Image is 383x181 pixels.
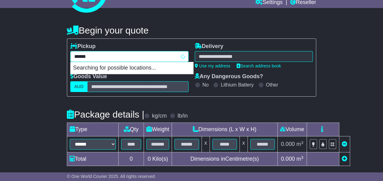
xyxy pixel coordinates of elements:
label: No [202,82,209,88]
td: Type [67,123,119,136]
a: Use my address [195,63,230,68]
td: Total [67,152,119,166]
p: Searching for possible locations... [71,62,193,74]
h4: Begin your quote [67,25,316,35]
td: Kilo(s) [144,152,172,166]
td: Weight [144,123,172,136]
label: Lithium Battery [221,82,254,88]
a: Search address book [237,63,281,68]
td: Dimensions (L x W x H) [172,123,277,136]
label: Goods Value [70,73,107,80]
sup: 3 [301,155,304,160]
label: Delivery [195,43,223,50]
typeahead: Please provide city [70,51,188,62]
label: AUD [70,81,88,92]
span: m [296,141,304,147]
td: x [239,136,247,152]
span: 0 [148,156,151,162]
span: m [296,156,304,162]
label: kg/cm [152,113,167,119]
td: Qty [119,123,144,136]
td: x [202,136,210,152]
td: Volume [277,123,307,136]
a: Remove this item [342,141,347,147]
label: Other [266,82,278,88]
span: 0.000 [281,156,295,162]
span: © One World Courier 2025. All rights reserved. [67,174,156,179]
span: 0.000 [281,141,295,147]
td: 0 [119,152,144,166]
label: Any Dangerous Goods? [195,73,263,80]
sup: 3 [301,140,304,145]
label: lb/in [177,113,188,119]
label: Pickup [70,43,96,50]
td: Dimensions in Centimetre(s) [172,152,277,166]
h4: Package details | [67,109,144,119]
a: Add new item [342,156,347,162]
